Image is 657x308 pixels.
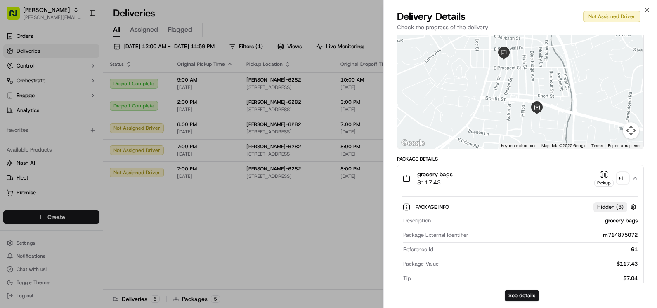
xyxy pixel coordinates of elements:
a: Powered byPylon [58,182,100,188]
span: Package Info [416,204,451,210]
span: Map data ©2025 Google [541,143,586,148]
p: Welcome 👋 [8,33,150,46]
button: Start new chat [140,81,150,91]
div: $117.43 [442,260,638,268]
a: Terms (opens in new tab) [591,143,603,148]
span: $117.43 [417,178,453,187]
button: Keyboard shortcuts [501,143,536,149]
a: Open this area in Google Maps (opens a new window) [399,138,427,149]
span: Knowledge Base [17,162,63,170]
div: $7.04 [414,275,638,282]
div: 📗 [8,163,15,169]
div: We're available if you need us! [37,87,113,93]
button: Hidden (3) [593,202,638,212]
button: Pickup+11 [594,170,629,187]
a: 📗Knowledge Base [5,159,66,173]
a: Report a map error [608,143,641,148]
div: 61 [437,246,638,253]
span: Reference Id [403,246,433,253]
div: Past conversations [8,107,55,114]
span: Hidden ( 3 ) [597,203,624,211]
img: 1736555255976-a54dd68f-1ca7-489b-9aae-adbdc363a1c4 [8,79,23,93]
div: m714875072 [472,231,638,239]
div: grocery bags [434,217,638,224]
img: 8571987876998_91fb9ceb93ad5c398215_72.jpg [17,79,32,93]
a: 💻API Documentation [66,159,136,173]
span: Description [403,217,431,224]
span: API Documentation [78,162,132,170]
span: grocery bags [417,170,453,178]
span: Package External Identifier [403,231,468,239]
span: [DATE] [27,128,44,134]
div: Start new chat [37,79,135,87]
img: Nash [8,8,25,25]
div: + 11 [617,173,629,184]
img: Google [399,138,427,149]
button: See all [128,105,150,115]
span: Tip [403,275,411,282]
div: 💻 [70,163,76,169]
span: Package Value [403,260,439,268]
input: Got a question? Start typing here... [21,53,149,62]
div: Pickup [594,180,614,187]
div: Package Details [397,156,644,162]
span: Delivery Details [397,10,466,23]
button: grocery bags$117.43Pickup+11 [397,165,643,191]
p: Check the progress of the delivery [397,23,644,31]
span: Pylon [82,182,100,188]
button: Pickup [594,170,614,187]
button: Map camera controls [623,122,639,139]
button: See details [505,290,539,301]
